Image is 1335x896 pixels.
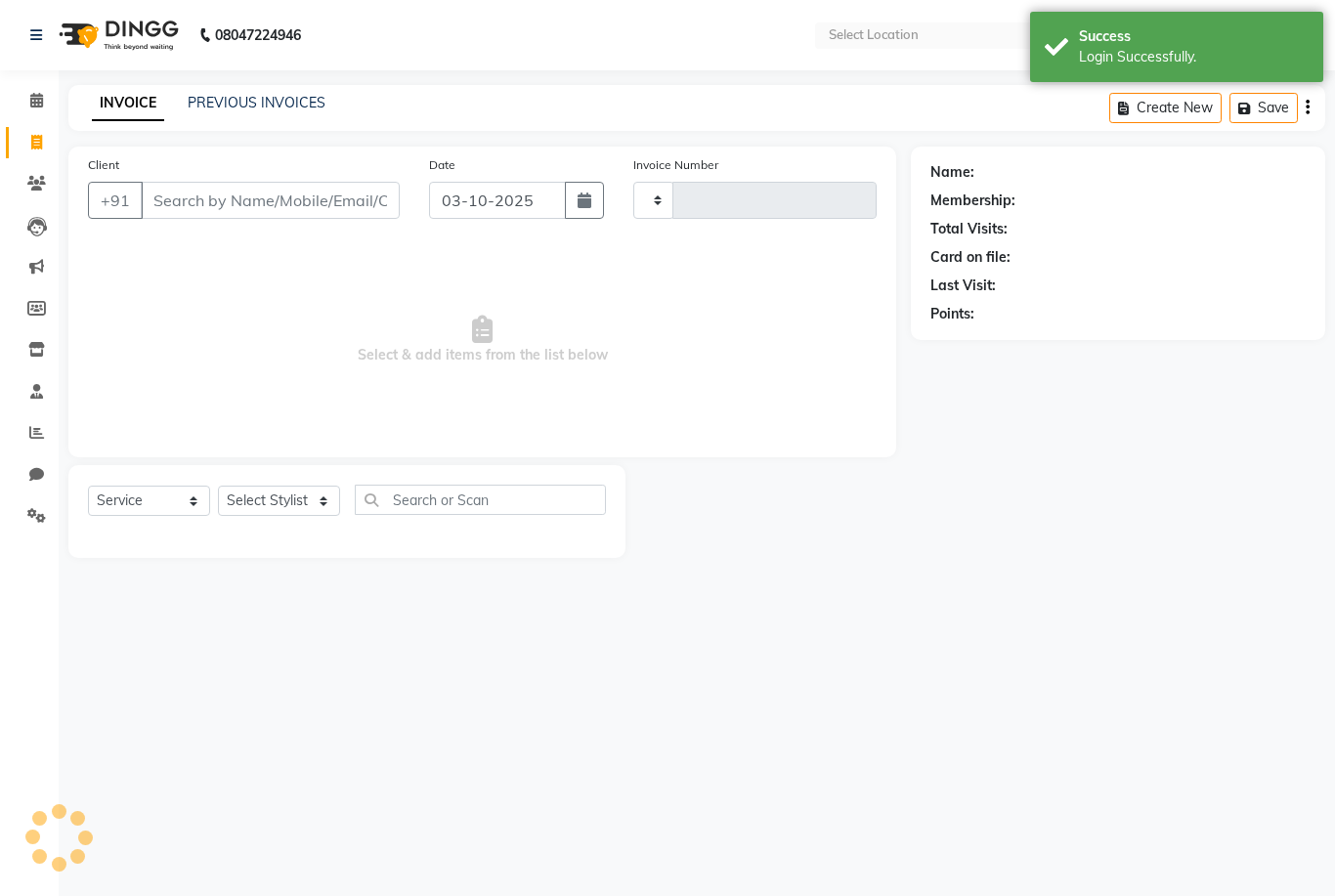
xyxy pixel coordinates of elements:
[1109,93,1222,123] button: Create New
[88,182,143,219] button: +91
[930,219,1008,239] div: Total Visits:
[633,156,718,174] label: Invoice Number
[829,25,919,45] div: Select Location
[188,94,325,111] a: PREVIOUS INVOICES
[1079,26,1309,47] div: Success
[429,156,455,174] label: Date
[930,247,1011,268] div: Card on file:
[930,191,1015,211] div: Membership:
[141,182,400,219] input: Search by Name/Mobile/Email/Code
[50,8,184,63] img: logo
[1079,47,1309,67] div: Login Successfully.
[930,162,974,183] div: Name:
[930,276,996,296] div: Last Visit:
[355,485,606,515] input: Search or Scan
[92,86,164,121] a: INVOICE
[1229,93,1298,123] button: Save
[88,242,877,438] span: Select & add items from the list below
[215,8,301,63] b: 08047224946
[930,304,974,324] div: Points:
[88,156,119,174] label: Client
